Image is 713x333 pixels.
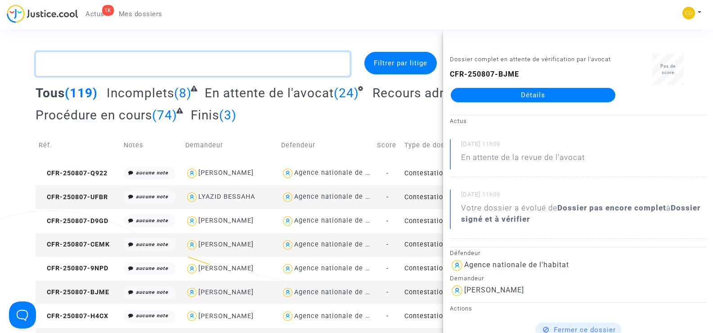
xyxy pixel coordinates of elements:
[464,260,569,269] div: Agence nationale de l'habitat
[198,169,254,177] div: [PERSON_NAME]
[374,129,401,161] td: Score
[39,288,109,296] span: CFR-250807-BJME
[294,193,393,201] div: Agence nationale de l'habitat
[198,241,254,248] div: [PERSON_NAME]
[198,312,254,320] div: [PERSON_NAME]
[39,217,108,225] span: CFR-250807-D9GD
[294,288,393,296] div: Agence nationale de l'habitat
[294,241,393,248] div: Agence nationale de l'habitat
[39,312,108,320] span: CFR-250807-H4CX
[401,161,497,185] td: Contestation du retrait de [PERSON_NAME] par l'ANAH (mandataire)
[182,129,278,161] td: Demandeur
[185,310,198,323] img: icon-user.svg
[102,5,114,16] div: 1K
[386,312,389,320] span: -
[450,70,519,78] b: CFR-250807-BJME
[152,108,177,123] span: (74)
[112,7,170,21] a: Mes dossiers
[198,288,254,296] div: [PERSON_NAME]
[281,191,294,204] img: icon-user.svg
[185,238,198,251] img: icon-user.svg
[374,59,427,67] span: Filtrer par litige
[450,250,480,256] small: Défendeur
[65,86,98,100] span: (119)
[198,193,255,201] div: LYAZID BESSAHA
[9,301,36,328] iframe: Help Scout Beacon - Open
[450,283,464,298] img: icon-user.svg
[557,203,666,212] b: Dossier pas encore complet
[36,108,152,123] span: Procédure en cours
[185,191,198,204] img: icon-user.svg
[78,7,112,21] a: 1KActus
[39,193,108,201] span: CFR-250807-UFBR
[281,310,294,323] img: icon-user.svg
[185,286,198,299] img: icon-user.svg
[39,241,110,248] span: CFR-250807-CEMK
[294,217,393,224] div: Agence nationale de l'habitat
[451,88,615,102] a: Détails
[386,169,389,177] span: -
[461,152,585,168] p: En attente de la revue de l'avocat
[205,86,334,100] span: En attente de l'avocat
[386,217,389,225] span: -
[281,238,294,251] img: icon-user.svg
[39,265,108,272] span: CFR-250807-9NPD
[219,108,237,123] span: (3)
[401,129,497,161] td: Type de dossier
[450,56,611,63] small: Dossier complet en attente de vérification par l'avocat
[85,10,104,18] span: Actus
[450,305,472,312] small: Actions
[386,193,389,201] span: -
[464,286,524,294] div: [PERSON_NAME]
[660,64,676,75] span: Pas de score
[136,313,168,319] i: aucune note
[36,129,120,161] td: Réf.
[401,209,497,233] td: Contestation du retrait de [PERSON_NAME] par l'ANAH (mandataire)
[682,7,695,19] img: 84a266a8493598cb3cce1313e02c3431
[450,258,464,273] img: icon-user.svg
[450,118,467,124] small: Actus
[7,5,78,23] img: jc-logo.svg
[191,108,219,123] span: Finis
[136,218,168,224] i: aucune note
[185,262,198,275] img: icon-user.svg
[372,86,547,100] span: Recours administratif envoyé
[401,281,497,305] td: Contestation du retrait de [PERSON_NAME] par l'ANAH (mandataire)
[281,214,294,228] img: icon-user.svg
[107,86,174,100] span: Incomplets
[278,129,374,161] td: Defendeur
[136,170,168,176] i: aucune note
[386,265,389,272] span: -
[121,129,183,161] td: Notes
[136,289,168,295] i: aucune note
[281,262,294,275] img: icon-user.svg
[401,233,497,257] td: Contestation du retrait de [PERSON_NAME] par l'ANAH (mandataire)
[136,265,168,271] i: aucune note
[334,86,359,100] span: (24)
[36,86,65,100] span: Tous
[401,257,497,281] td: Contestation du retrait de [PERSON_NAME] par l'ANAH (mandataire)
[136,194,168,200] i: aucune note
[39,169,108,177] span: CFR-250807-Q922
[281,286,294,299] img: icon-user.svg
[401,185,497,209] td: Contestation du retrait de [PERSON_NAME] par l'ANAH (mandataire)
[461,140,706,152] small: [DATE] 11h09
[294,312,393,320] div: Agence nationale de l'habitat
[198,217,254,224] div: [PERSON_NAME]
[185,167,198,180] img: icon-user.svg
[461,191,706,202] small: [DATE] 11h09
[136,242,168,247] i: aucune note
[294,169,393,177] div: Agence nationale de l'habitat
[198,265,254,272] div: [PERSON_NAME]
[281,167,294,180] img: icon-user.svg
[185,214,198,228] img: icon-user.svg
[386,241,389,248] span: -
[174,86,192,100] span: (8)
[450,275,484,282] small: Demandeur
[461,202,706,225] div: Votre dossier a évolué de à
[401,304,497,328] td: Contestation du retrait de [PERSON_NAME] par l'ANAH (mandataire)
[386,288,389,296] span: -
[119,10,162,18] span: Mes dossiers
[294,265,393,272] div: Agence nationale de l'habitat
